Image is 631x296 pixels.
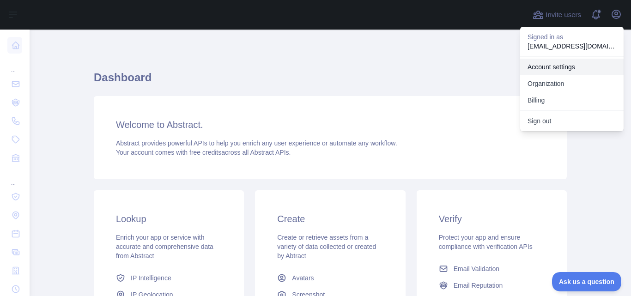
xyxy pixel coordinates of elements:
[94,70,567,92] h1: Dashboard
[552,272,622,291] iframe: Toggle Customer Support
[520,113,624,129] button: Sign out
[520,59,624,75] a: Account settings
[116,212,222,225] h3: Lookup
[7,168,22,187] div: ...
[546,10,581,20] span: Invite users
[112,270,225,286] a: IP Intelligence
[131,273,171,283] span: IP Intelligence
[528,42,616,51] p: [EMAIL_ADDRESS][DOMAIN_NAME]
[435,260,548,277] a: Email Validation
[520,92,624,109] button: Billing
[116,118,545,131] h3: Welcome to Abstract.
[454,281,503,290] span: Email Reputation
[439,212,545,225] h3: Verify
[528,32,616,42] p: Signed in as
[454,264,499,273] span: Email Validation
[277,234,376,260] span: Create or retrieve assets from a variety of data collected or created by Abtract
[116,149,291,156] span: Your account comes with across all Abstract APIs.
[273,270,387,286] a: Avatars
[116,234,213,260] span: Enrich your app or service with accurate and comprehensive data from Abstract
[520,75,624,92] a: Organization
[531,7,583,22] button: Invite users
[292,273,314,283] span: Avatars
[277,212,383,225] h3: Create
[439,234,533,250] span: Protect your app and ensure compliance with verification APIs
[7,55,22,74] div: ...
[116,139,397,147] span: Abstract provides powerful APIs to help you enrich any user experience or automate any workflow.
[189,149,221,156] span: free credits
[435,277,548,294] a: Email Reputation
